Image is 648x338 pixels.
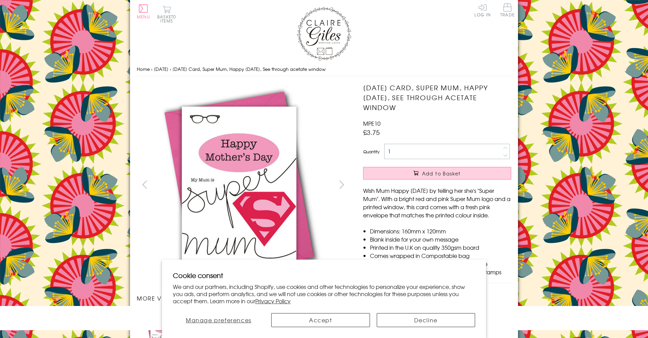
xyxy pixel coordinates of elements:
a: [DATE] [154,66,168,72]
a: Privacy Policy [255,297,291,305]
img: Mother's Day Card, Super Mum, Happy Mother's Day, See through acetate window [350,83,554,287]
button: Manage preferences [173,313,264,327]
h3: More views [137,294,350,302]
button: Decline [377,313,475,327]
span: [DATE] Card, Super Mum, Happy [DATE], See through acetate window [173,66,326,72]
span: › [151,66,152,72]
button: Add to Basket [363,167,511,180]
h2: Cookie consent [173,271,475,280]
p: Wish Mum Happy [DATE] by telling her she's "Super Mum". With a bright red and pink Super Mum logo... [363,186,511,219]
p: We and our partners, including Shopify, use cookies and other technologies to personalize your ex... [173,283,475,304]
button: next [334,177,350,192]
a: Home [137,66,150,72]
nav: breadcrumbs [137,62,511,76]
span: Trade [500,3,515,17]
li: Printed in the U.K on quality 350gsm board [370,243,511,251]
span: Menu [137,14,150,20]
span: Add to Basket [422,170,461,177]
span: Manage preferences [186,316,252,324]
span: MPE10 [363,119,380,127]
li: Blank inside for your own message [370,235,511,243]
button: Accept [271,313,370,327]
h1: [DATE] Card, Super Mum, Happy [DATE], See through acetate window [363,83,511,112]
span: 0 items [160,14,176,24]
img: Mother's Day Card, Super Mum, Happy Mother's Day, See through acetate window [137,83,341,287]
a: Trade [500,3,515,18]
label: Quantity [363,149,379,155]
span: › [170,66,171,72]
button: Menu [137,4,150,19]
img: Claire Giles Greetings Cards [297,7,351,61]
button: Basket0 items [157,5,176,23]
span: £3.75 [363,127,380,137]
a: Log In [474,3,491,17]
li: Dimensions: 160mm x 120mm [370,227,511,235]
button: prev [137,177,152,192]
li: Comes wrapped in Compostable bag [370,251,511,260]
